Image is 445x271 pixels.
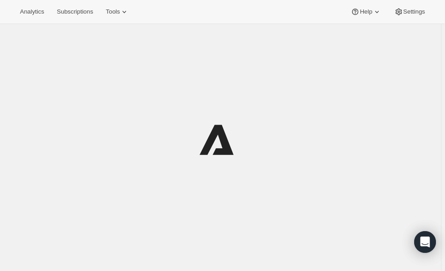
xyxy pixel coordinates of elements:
[345,5,386,18] button: Help
[360,8,372,15] span: Help
[57,8,93,15] span: Subscriptions
[403,8,425,15] span: Settings
[15,5,49,18] button: Analytics
[100,5,134,18] button: Tools
[414,231,436,253] div: Open Intercom Messenger
[51,5,98,18] button: Subscriptions
[106,8,120,15] span: Tools
[20,8,44,15] span: Analytics
[389,5,430,18] button: Settings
